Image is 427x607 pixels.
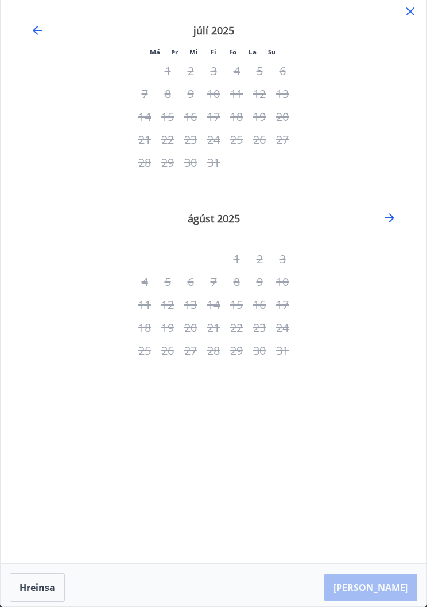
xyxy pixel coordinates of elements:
[271,60,294,83] td: Not available. sunnudagur, 6. júlí 2025
[271,293,294,316] td: Not available. sunnudagur, 17. ágúst 2025
[248,105,271,128] td: Not available. laugardagur, 19. júlí 2025
[225,339,248,362] td: Not available. föstudagur, 29. ágúst 2025
[249,48,257,56] small: La
[248,60,271,83] td: Not available. laugardagur, 5. júlí 2025
[179,83,202,105] td: Not available. miðvikudagur, 9. júlí 2025
[179,339,202,362] td: Not available. miðvikudagur, 27. ágúst 2025
[188,212,240,225] strong: ágúst 2025
[225,271,248,293] td: Not available. föstudagur, 8. ágúst 2025
[268,48,276,56] small: Su
[30,24,44,37] div: Move backward to switch to the previous month.
[248,248,271,271] td: Not available. laugardagur, 2. ágúst 2025
[156,339,179,362] td: Not available. þriðjudagur, 26. ágúst 2025
[271,339,294,362] td: Not available. sunnudagur, 31. ágúst 2025
[133,83,156,105] td: Not available. mánudagur, 7. júlí 2025
[271,271,294,293] td: Not available. sunnudagur, 10. ágúst 2025
[229,48,236,56] small: Fö
[202,151,225,174] td: Not available. fimmtudagur, 31. júlí 2025
[156,83,179,105] td: Not available. þriðjudagur, 8. júlí 2025
[156,271,179,293] td: Not available. þriðjudagur, 5. ágúst 2025
[156,60,179,83] td: Not available. þriðjudagur, 1. júlí 2025
[271,105,294,128] td: Not available. sunnudagur, 20. júlí 2025
[225,83,248,105] td: Not available. föstudagur, 11. júlí 2025
[383,211,397,225] div: Move forward to switch to the next month.
[189,48,198,56] small: Mi
[133,105,156,128] td: Not available. mánudagur, 14. júlí 2025
[211,48,216,56] small: Fi
[248,293,271,316] td: Not available. laugardagur, 16. ágúst 2025
[150,48,160,56] small: Má
[133,293,156,316] td: Not available. mánudagur, 11. ágúst 2025
[202,271,225,293] td: Not available. fimmtudagur, 7. ágúst 2025
[202,293,225,316] td: Not available. fimmtudagur, 14. ágúst 2025
[10,573,65,602] button: Hreinsa
[248,271,271,293] td: Not available. laugardagur, 9. ágúst 2025
[225,105,248,128] td: Not available. föstudagur, 18. júlí 2025
[179,151,202,174] td: Not available. miðvikudagur, 30. júlí 2025
[14,9,413,385] div: Calendar
[133,271,156,293] td: Not available. mánudagur, 4. ágúst 2025
[133,316,156,339] td: Not available. mánudagur, 18. ágúst 2025
[202,316,225,339] td: Not available. fimmtudagur, 21. ágúst 2025
[179,105,202,128] td: Not available. miðvikudagur, 16. júlí 2025
[171,48,178,56] small: Þr
[193,24,234,37] strong: júlí 2025
[248,339,271,362] td: Not available. laugardagur, 30. ágúst 2025
[271,248,294,271] td: Not available. sunnudagur, 3. ágúst 2025
[202,128,225,151] td: Not available. fimmtudagur, 24. júlí 2025
[133,151,156,174] td: Not available. mánudagur, 28. júlí 2025
[225,128,248,151] td: Not available. föstudagur, 25. júlí 2025
[156,105,179,128] td: Not available. þriðjudagur, 15. júlí 2025
[248,316,271,339] td: Not available. laugardagur, 23. ágúst 2025
[179,316,202,339] td: Not available. miðvikudagur, 20. ágúst 2025
[271,316,294,339] td: Not available. sunnudagur, 24. ágúst 2025
[202,60,225,83] td: Not available. fimmtudagur, 3. júlí 2025
[202,105,225,128] td: Not available. fimmtudagur, 17. júlí 2025
[225,293,248,316] td: Not available. föstudagur, 15. ágúst 2025
[156,293,179,316] td: Not available. þriðjudagur, 12. ágúst 2025
[248,128,271,151] td: Not available. laugardagur, 26. júlí 2025
[156,316,179,339] td: Not available. þriðjudagur, 19. ágúst 2025
[225,248,248,271] td: Not available. föstudagur, 1. ágúst 2025
[133,128,156,151] td: Not available. mánudagur, 21. júlí 2025
[179,293,202,316] td: Not available. miðvikudagur, 13. ágúst 2025
[133,339,156,362] td: Not available. mánudagur, 25. ágúst 2025
[271,83,294,105] td: Not available. sunnudagur, 13. júlí 2025
[179,128,202,151] td: Not available. miðvikudagur, 23. júlí 2025
[179,60,202,83] td: Not available. miðvikudagur, 2. júlí 2025
[225,60,248,83] td: Not available. föstudagur, 4. júlí 2025
[202,339,225,362] td: Not available. fimmtudagur, 28. ágúst 2025
[156,128,179,151] td: Not available. þriðjudagur, 22. júlí 2025
[202,83,225,105] td: Not available. fimmtudagur, 10. júlí 2025
[248,83,271,105] td: Not available. laugardagur, 12. júlí 2025
[179,271,202,293] td: Not available. miðvikudagur, 6. ágúst 2025
[225,316,248,339] td: Not available. föstudagur, 22. ágúst 2025
[271,128,294,151] td: Not available. sunnudagur, 27. júlí 2025
[156,151,179,174] td: Not available. þriðjudagur, 29. júlí 2025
